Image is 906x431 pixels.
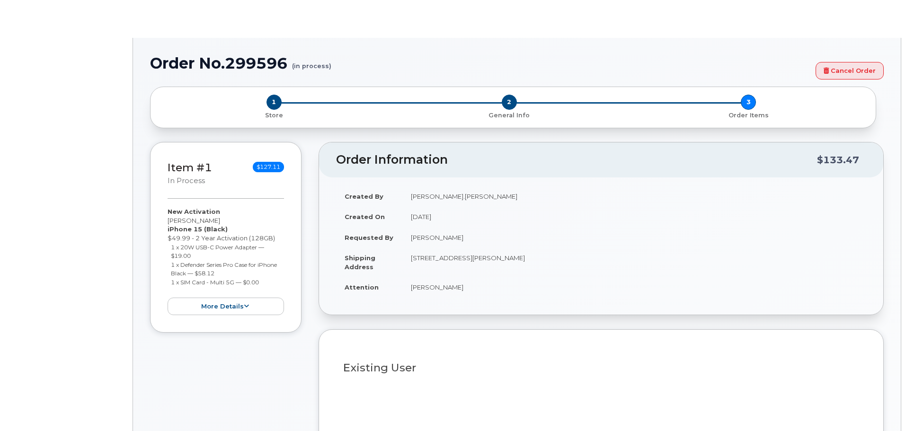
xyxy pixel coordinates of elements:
[168,161,212,174] a: Item #1
[402,227,866,248] td: [PERSON_NAME]
[390,110,629,120] a: 2 General Info
[336,153,817,167] h2: Order Information
[162,111,386,120] p: Store
[816,62,884,79] a: Cancel Order
[345,254,375,271] strong: Shipping Address
[168,225,228,233] strong: iPhone 15 (Black)
[345,283,379,291] strong: Attention
[402,206,866,227] td: [DATE]
[343,362,859,374] h3: Existing User
[502,95,517,110] span: 2
[266,95,282,110] span: 1
[402,186,866,207] td: [PERSON_NAME].[PERSON_NAME]
[292,55,331,70] small: (in process)
[402,277,866,298] td: [PERSON_NAME]
[393,111,625,120] p: General Info
[158,110,390,120] a: 1 Store
[345,234,393,241] strong: Requested By
[168,298,284,315] button: more details
[171,261,277,277] small: 1 x Defender Series Pro Case for iPhone Black — $58.12
[345,213,385,220] strong: Created On
[168,176,205,185] small: in process
[817,151,859,169] div: $133.47
[345,193,383,200] strong: Created By
[253,162,284,172] span: $127.11
[171,244,264,260] small: 1 x 20W USB-C Power Adapter — $19.00
[168,207,284,315] div: [PERSON_NAME] $49.99 - 2 Year Activation (128GB)
[168,208,220,215] strong: New Activation
[150,55,811,71] h1: Order No.299596
[402,247,866,277] td: [STREET_ADDRESS][PERSON_NAME]
[171,279,259,286] small: 1 x SIM Card - Multi 5G — $0.00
